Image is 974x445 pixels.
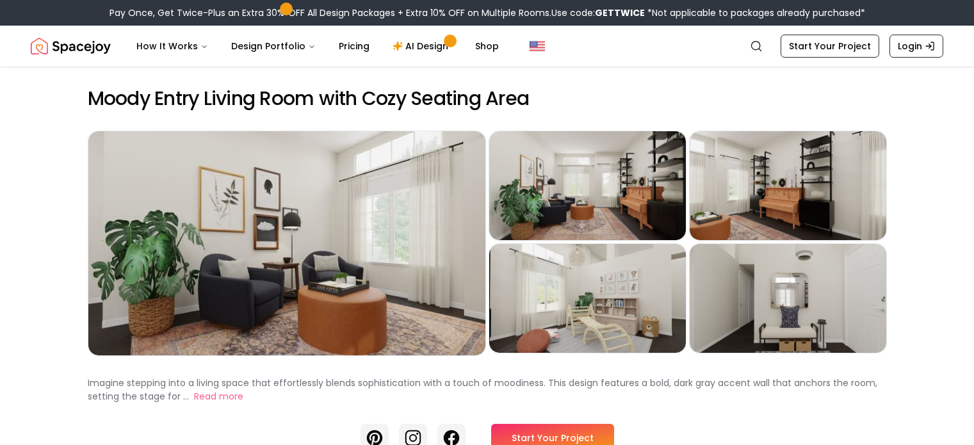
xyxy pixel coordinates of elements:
[530,38,545,54] img: United States
[194,390,243,403] button: Read more
[31,26,943,67] nav: Global
[31,33,111,59] a: Spacejoy
[126,33,509,59] nav: Main
[595,6,645,19] b: GETTWICE
[110,6,865,19] div: Pay Once, Get Twice-Plus an Extra 30% OFF All Design Packages + Extra 10% OFF on Multiple Rooms.
[382,33,462,59] a: AI Design
[551,6,645,19] span: Use code:
[889,35,943,58] a: Login
[645,6,865,19] span: *Not applicable to packages already purchased*
[329,33,380,59] a: Pricing
[88,376,877,403] p: Imagine stepping into a living space that effortlessly blends sophistication with a touch of mood...
[465,33,509,59] a: Shop
[221,33,326,59] button: Design Portfolio
[781,35,879,58] a: Start Your Project
[31,33,111,59] img: Spacejoy Logo
[88,87,887,110] h2: Moody Entry Living Room with Cozy Seating Area
[126,33,218,59] button: How It Works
